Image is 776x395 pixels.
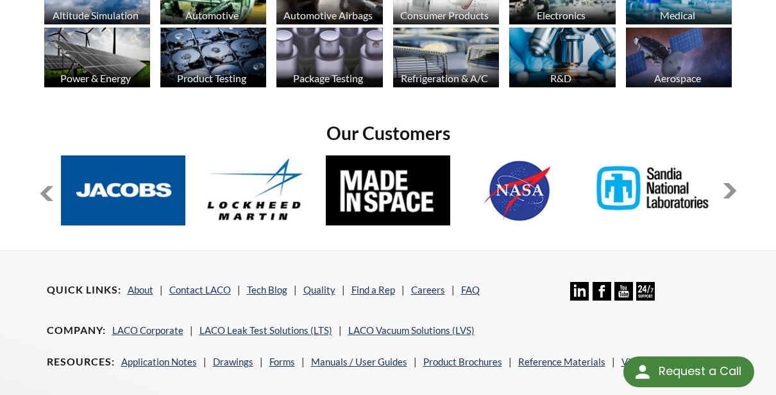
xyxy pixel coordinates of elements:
[311,356,407,367] a: Manuals / User Guides
[393,28,499,87] img: industry_HVAC_670x376.jpg
[61,155,186,225] img: Jacobs.jpg
[391,72,498,84] div: Refrigeration & A/C
[276,28,382,91] a: Package Testing
[509,28,615,91] a: R&D
[158,9,265,21] div: Automotive
[626,28,732,87] img: Artboard_1.jpg
[458,155,583,225] img: NASA.jpg
[112,324,183,336] a: LACO Corporate
[624,9,730,21] div: Medical
[193,155,318,225] img: Lockheed-Martin.jpg
[411,284,445,295] a: Careers
[160,28,266,87] img: industry_ProductTesting_670x376.jpg
[507,72,614,84] div: R&D
[632,362,653,382] img: round button
[326,155,451,225] img: MadeInSpace.jpg
[461,284,480,295] a: FAQ
[274,9,381,21] div: Automotive Airbags
[348,324,475,336] a: LACO Vacuum Solutions (LVS)
[518,356,605,367] a: Reference Materials
[509,28,615,87] img: industry_R_D_670x376.jpg
[393,28,499,91] a: Refrigeration & A/C
[44,28,150,91] a: Power & Energy
[199,324,332,336] a: LACO Leak Test Solutions (LTS)
[626,28,732,91] a: Aerospace
[624,72,730,84] div: Aerospace
[47,283,121,297] h4: Quick Links
[636,282,655,301] img: 24/7 Support Icon
[47,324,106,337] h4: Company
[507,9,614,21] div: Electronics
[160,28,266,91] a: Product Testing
[636,291,655,303] a: 24/7 Support
[351,284,395,295] a: Find a Rep
[391,9,498,21] div: Consumer Products
[121,356,197,367] a: Application Notes
[623,356,754,387] div: Request a Call
[213,356,253,367] a: Drawings
[591,155,716,225] img: Sandia-Natl-Labs.jpg
[276,28,382,87] img: industry_Package_670x376.jpg
[169,284,231,295] a: Contact LACO
[42,72,149,84] div: Power & Energy
[39,121,738,145] h2: Our Customers
[128,284,153,295] a: About
[659,356,741,386] div: Request a Call
[274,72,381,84] div: Package Testing
[47,355,115,369] h4: Resources
[423,356,502,367] a: Product Brochures
[42,9,149,21] div: Altitude Simulation
[158,72,265,84] div: Product Testing
[44,28,150,87] img: industry_Power-2_670x376.jpg
[303,284,335,295] a: Quality
[247,284,287,295] a: Tech Blog
[269,356,295,367] a: Forms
